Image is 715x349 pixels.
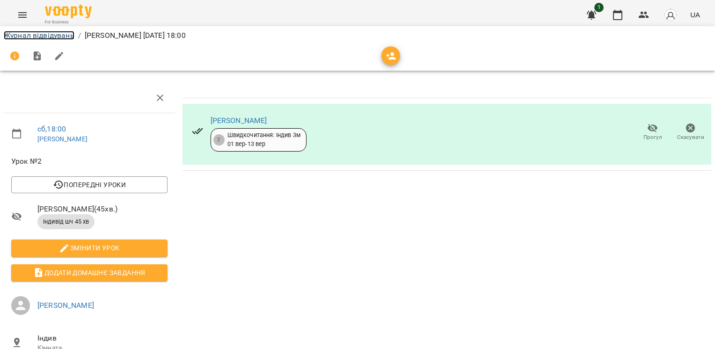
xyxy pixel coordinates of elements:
[671,119,709,145] button: Скасувати
[45,19,92,25] span: For Business
[4,30,711,41] nav: breadcrumb
[4,31,74,40] a: Журнал відвідувань
[45,5,92,18] img: Voopty Logo
[37,135,88,143] a: [PERSON_NAME]
[11,4,34,26] button: Menu
[11,176,168,193] button: Попередні уроки
[11,156,168,167] span: Урок №2
[37,204,168,215] span: [PERSON_NAME] ( 45 хв. )
[37,301,94,310] a: [PERSON_NAME]
[634,119,671,145] button: Прогул
[78,30,81,41] li: /
[19,179,160,190] span: Попередні уроки
[686,6,704,23] button: UA
[643,133,662,141] span: Прогул
[37,218,95,226] span: індивід шч 45 хв
[664,8,677,22] img: avatar_s.png
[213,134,225,145] div: 2
[37,333,168,344] span: Індив
[677,133,704,141] span: Скасувати
[37,124,66,133] a: сб , 18:00
[227,131,300,148] div: Швидкочитання: Індив 3м 01 вер - 13 вер
[11,264,168,281] button: Додати домашнє завдання
[85,30,186,41] p: [PERSON_NAME] [DATE] 18:00
[690,10,700,20] span: UA
[211,116,267,125] a: [PERSON_NAME]
[11,240,168,256] button: Змінити урок
[19,267,160,278] span: Додати домашнє завдання
[19,242,160,254] span: Змінити урок
[594,3,604,12] span: 1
